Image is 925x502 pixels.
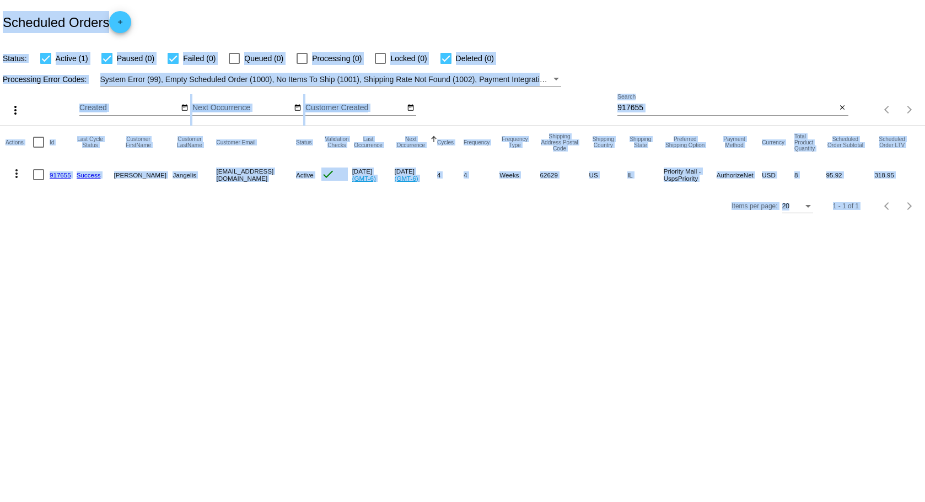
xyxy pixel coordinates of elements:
[456,52,494,65] span: Deleted (0)
[296,139,311,145] button: Change sorting for Status
[833,202,859,210] div: 1 - 1 of 1
[10,167,23,180] mat-icon: more_vert
[173,159,216,191] mat-cell: Jangelis
[437,139,454,145] button: Change sorting for Cycles
[899,195,921,217] button: Next page
[3,54,27,63] span: Status:
[321,126,352,159] mat-header-cell: Validation Checks
[114,18,127,31] mat-icon: add
[664,136,707,148] button: Change sorting for PreferredShippingOption
[794,159,826,191] mat-cell: 8
[499,159,540,191] mat-cell: Weeks
[717,136,752,148] button: Change sorting for PaymentMethod.Type
[464,139,490,145] button: Change sorting for Frequency
[540,133,579,152] button: Change sorting for ShippingPostcode
[732,202,777,210] div: Items per page:
[79,104,179,112] input: Created
[874,136,910,148] button: Change sorting for LifetimeValue
[627,159,664,191] mat-cell: IL
[464,159,499,191] mat-cell: 4
[627,136,654,148] button: Change sorting for ShippingState
[6,126,33,159] mat-header-cell: Actions
[876,195,899,217] button: Previous page
[782,202,789,210] span: 20
[826,136,865,148] button: Change sorting for Subtotal
[50,171,71,179] a: 917655
[762,139,784,145] button: Change sorting for CurrencyIso
[56,52,88,65] span: Active (1)
[216,159,296,191] mat-cell: [EMAIL_ADDRESS][DOMAIN_NAME]
[837,102,848,114] button: Clear
[395,175,418,182] a: (GMT-6)
[173,136,206,148] button: Change sorting for CustomerLastName
[838,104,846,112] mat-icon: close
[216,139,255,145] button: Change sorting for CustomerEmail
[296,171,314,179] span: Active
[305,104,405,112] input: Customer Created
[3,11,131,33] h2: Scheduled Orders
[762,159,794,191] mat-cell: USD
[312,52,362,65] span: Processing (0)
[3,75,87,84] span: Processing Error Codes:
[589,136,618,148] button: Change sorting for ShippingCountry
[390,52,427,65] span: Locked (0)
[717,159,762,191] mat-cell: AuthorizeNet
[876,99,899,121] button: Previous page
[352,175,376,182] a: (GMT-6)
[192,104,292,112] input: Next Occurrence
[321,168,335,181] mat-icon: check
[352,159,395,191] mat-cell: [DATE]
[9,104,22,117] mat-icon: more_vert
[100,73,562,87] mat-select: Filter by Processing Error Codes
[183,52,216,65] span: Failed (0)
[540,159,589,191] mat-cell: 62629
[77,136,104,148] button: Change sorting for LastProcessingCycleId
[395,136,427,148] button: Change sorting for NextOccurrenceUtc
[244,52,283,65] span: Queued (0)
[899,99,921,121] button: Next page
[50,139,54,145] button: Change sorting for Id
[617,104,836,112] input: Search
[407,104,415,112] mat-icon: date_range
[77,171,101,179] a: Success
[826,159,875,191] mat-cell: 95.92
[395,159,437,191] mat-cell: [DATE]
[499,136,530,148] button: Change sorting for FrequencyType
[114,136,163,148] button: Change sorting for CustomerFirstName
[589,159,628,191] mat-cell: US
[352,136,385,148] button: Change sorting for LastOccurrenceUtc
[874,159,919,191] mat-cell: 318.95
[437,159,464,191] mat-cell: 4
[794,126,826,159] mat-header-cell: Total Product Quantity
[782,203,813,210] mat-select: Items per page:
[664,159,717,191] mat-cell: Priority Mail - UspsPriority
[181,104,189,112] mat-icon: date_range
[294,104,302,112] mat-icon: date_range
[114,159,173,191] mat-cell: [PERSON_NAME]
[117,52,154,65] span: Paused (0)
